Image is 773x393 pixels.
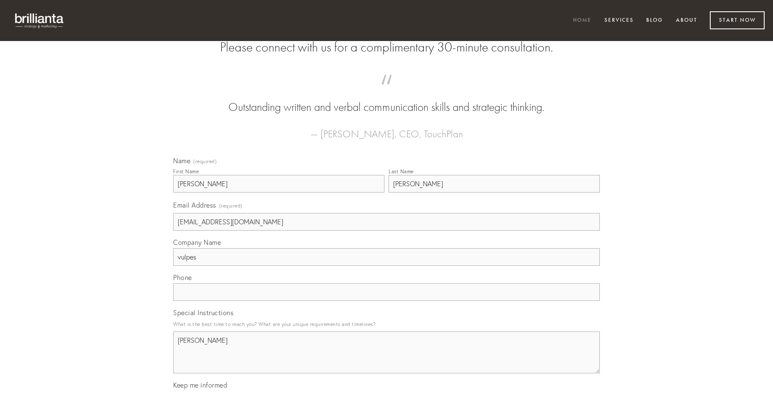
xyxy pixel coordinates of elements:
[173,331,600,373] textarea: [PERSON_NAME]
[187,83,586,116] blockquote: Outstanding written and verbal communication skills and strategic thinking.
[187,116,586,142] figcaption: — [PERSON_NAME], CEO, TouchPlan
[173,319,600,330] p: What is the best time to reach you? What are your unique requirements and timelines?
[219,200,243,211] span: (required)
[173,201,216,209] span: Email Address
[173,157,190,165] span: Name
[599,14,639,28] a: Services
[193,159,217,164] span: (required)
[641,14,668,28] a: Blog
[173,308,233,317] span: Special Instructions
[671,14,703,28] a: About
[173,168,199,175] div: First Name
[187,83,586,99] span: “
[389,168,414,175] div: Last Name
[173,273,192,282] span: Phone
[568,14,597,28] a: Home
[173,39,600,55] h2: Please connect with us for a complimentary 30-minute consultation.
[710,11,765,29] a: Start Now
[173,238,221,247] span: Company Name
[8,8,71,33] img: brillianta - research, strategy, marketing
[173,381,227,389] span: Keep me informed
